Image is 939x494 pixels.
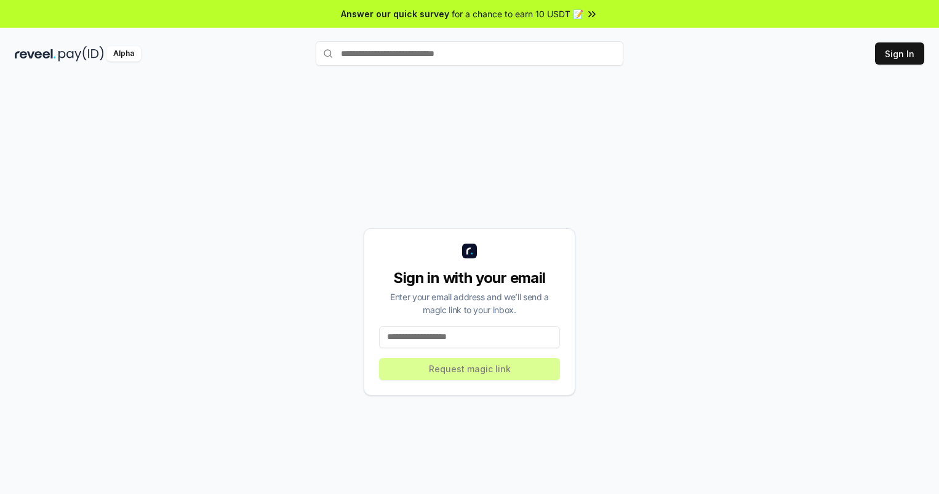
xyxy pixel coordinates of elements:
img: pay_id [58,46,104,62]
div: Alpha [106,46,141,62]
img: reveel_dark [15,46,56,62]
span: Answer our quick survey [341,7,449,20]
span: for a chance to earn 10 USDT 📝 [452,7,583,20]
div: Enter your email address and we’ll send a magic link to your inbox. [379,290,560,316]
img: logo_small [462,244,477,258]
button: Sign In [875,42,924,65]
div: Sign in with your email [379,268,560,288]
